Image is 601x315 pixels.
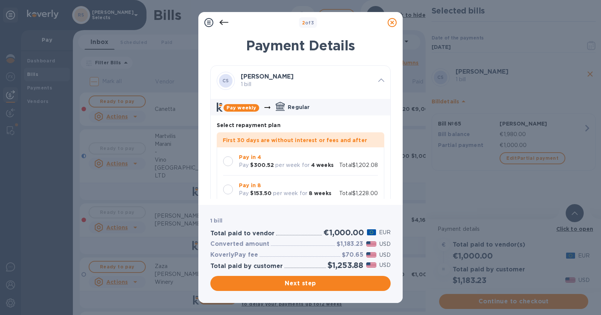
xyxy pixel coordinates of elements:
[302,20,305,26] span: 2
[222,78,229,83] b: CS
[210,251,258,259] h3: KoverlyPay fee
[379,251,391,259] p: USD
[366,252,376,257] img: USD
[210,38,391,53] h1: Payment Details
[323,228,364,237] h2: €1,000.00
[241,73,294,80] b: [PERSON_NAME]
[250,190,272,196] b: $153.50
[339,161,378,169] p: Total $1,202.08
[273,189,307,197] p: per week for
[239,161,249,169] p: Pay
[342,251,363,259] h3: $70.65
[241,80,372,88] p: 1 bill
[379,240,391,248] p: USD
[339,189,378,197] p: Total $1,228.00
[210,263,283,270] h3: Total paid by customer
[239,182,261,188] b: Pay in 8
[210,276,391,291] button: Next step
[210,241,269,248] h3: Converted amount
[210,218,222,224] b: 1 bill
[337,241,363,248] h3: $1,183.23
[328,260,363,270] h2: $1,253.88
[366,241,376,247] img: USD
[379,261,391,269] p: USD
[309,190,331,196] b: 8 weeks
[302,20,314,26] b: of 3
[216,279,385,288] span: Next step
[275,161,310,169] p: per week for
[311,162,334,168] b: 4 weeks
[239,189,249,197] p: Pay
[250,162,274,168] b: $300.52
[366,262,376,268] img: USD
[210,230,275,237] h3: Total paid to vendor
[217,122,281,128] b: Select repayment plan
[227,105,256,111] b: Pay weekly
[288,103,310,111] p: Regular
[223,137,367,143] b: First 30 days are without interest or fees and after
[379,229,391,236] p: EUR
[211,66,390,96] div: CS[PERSON_NAME] 1 bill
[239,154,261,160] b: Pay in 4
